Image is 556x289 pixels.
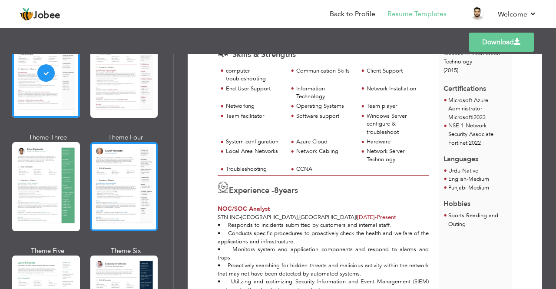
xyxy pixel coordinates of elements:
[330,9,375,19] a: Back to Profile
[14,246,82,256] div: Theme Five
[299,213,356,221] span: [GEOGRAPHIC_DATA]
[387,9,447,19] a: Resume Templates
[296,112,353,120] div: Software support
[92,246,160,256] div: Theme Six
[443,199,470,209] span: Hobbies
[448,184,489,193] li: Medium
[20,7,33,21] img: jobee.io
[92,133,160,142] div: Theme Four
[218,205,270,213] span: NOC/SOC Analyst
[239,213,241,221] span: -
[226,112,283,120] div: Team facilitator
[448,167,460,175] span: Urdu
[33,11,60,20] span: Jobee
[218,213,239,221] span: STN Inc
[467,139,469,147] span: |
[274,185,298,196] label: years
[20,7,60,21] a: Jobee
[448,184,467,192] span: Punjabi
[367,85,424,93] div: Network Installation
[448,113,507,122] p: Microsoft 2023
[367,102,424,110] div: Team player
[296,67,353,75] div: Communication Skills
[448,167,478,176] li: Native
[448,212,498,228] span: Sports Reading and Outing
[357,213,396,221] span: Present
[443,50,500,66] span: Masters in Information Technology
[232,49,296,60] span: Skills & Strengths
[443,77,486,94] span: Certifications
[443,66,458,74] span: (2015)
[498,9,536,20] a: Welcome
[241,213,298,221] span: [GEOGRAPHIC_DATA]
[448,175,467,183] span: English
[448,139,507,148] p: Fortinet 2022
[296,85,353,101] div: Information Technology
[448,175,489,184] li: Medium
[375,213,377,221] span: -
[460,167,462,175] span: -
[357,213,377,221] span: [DATE]
[298,213,299,221] span: ,
[226,102,283,110] div: Networking
[367,112,424,136] div: Windows Server configure & troubleshoot
[229,185,274,196] span: Experience -
[274,185,279,196] span: 8
[296,165,353,173] div: CCNA
[356,213,357,221] span: |
[296,102,353,110] div: Operating Systems
[296,138,353,146] div: Azure Cloud
[367,147,424,163] div: Network Server Technology
[226,85,283,93] div: End User Support
[443,148,478,164] span: Languages
[367,138,424,146] div: Hardware
[448,122,493,138] span: NSE 1 Network Security Associate
[226,165,283,173] div: Troubleshooting
[226,147,283,156] div: Local Area Networks
[467,184,468,192] span: -
[296,147,353,156] div: Network Cabling
[226,67,283,83] div: computer troubleshooting
[469,33,534,52] a: Download
[367,67,424,75] div: Client Support
[14,133,82,142] div: Theme Three
[467,175,468,183] span: -
[471,7,485,20] img: Profile Img
[448,96,488,113] span: Microsoft Azure Administrator
[226,138,283,146] div: System configuration
[472,113,473,121] span: |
